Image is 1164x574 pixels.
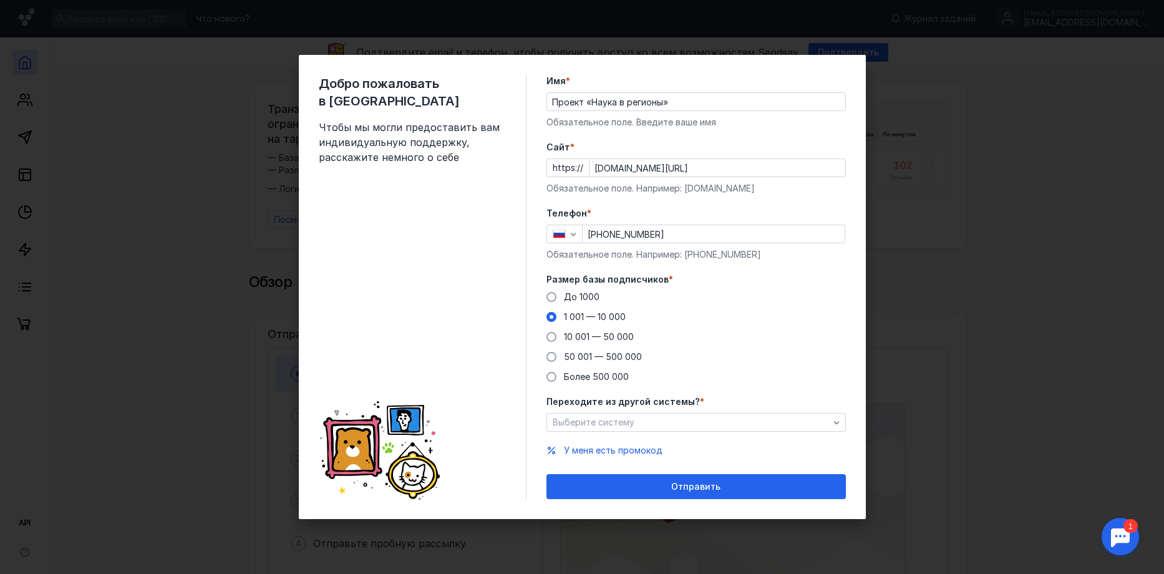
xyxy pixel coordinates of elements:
span: Переходите из другой системы? [546,396,700,408]
span: Выберите систему [553,417,634,427]
div: Обязательное поле. Например: [DOMAIN_NAME] [546,182,846,195]
div: Обязательное поле. Например: [PHONE_NUMBER] [546,248,846,261]
button: У меня есть промокод [564,444,662,457]
button: Выберите систему [546,413,846,432]
span: Размер базы подписчиков [546,273,669,286]
span: Телефон [546,207,587,220]
span: У меня есть промокод [564,445,662,455]
span: Чтобы мы могли предоставить вам индивидуальную поддержку, расскажите немного о себе [319,120,506,165]
span: 1 001 — 10 000 [564,311,626,322]
span: Имя [546,75,566,87]
span: Более 500 000 [564,371,629,382]
span: Cайт [546,141,570,153]
span: 10 001 — 50 000 [564,331,634,342]
div: Обязательное поле. Введите ваше имя [546,116,846,129]
span: Добро пожаловать в [GEOGRAPHIC_DATA] [319,75,506,110]
div: 1 [28,7,42,21]
span: 50 001 — 500 000 [564,351,642,362]
span: Отправить [671,482,720,492]
button: Отправить [546,474,846,499]
span: До 1000 [564,291,599,302]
